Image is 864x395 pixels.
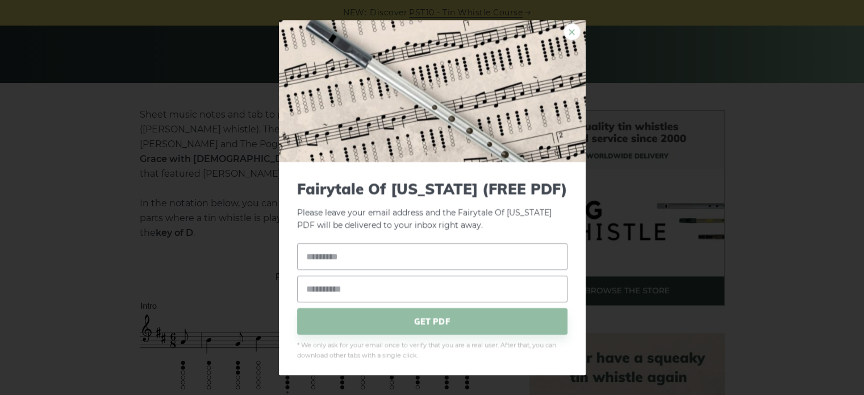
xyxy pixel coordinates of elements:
[297,340,567,361] span: * We only ask for your email once to verify that you are a real user. After that, you can downloa...
[279,20,586,162] img: Tin Whistle Tab Preview
[297,308,567,335] span: GET PDF
[564,23,581,40] a: ×
[297,180,567,198] span: Fairytale Of [US_STATE] (FREE PDF)
[297,180,567,232] p: Please leave your email address and the Fairytale Of [US_STATE] PDF will be delivered to your inb...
